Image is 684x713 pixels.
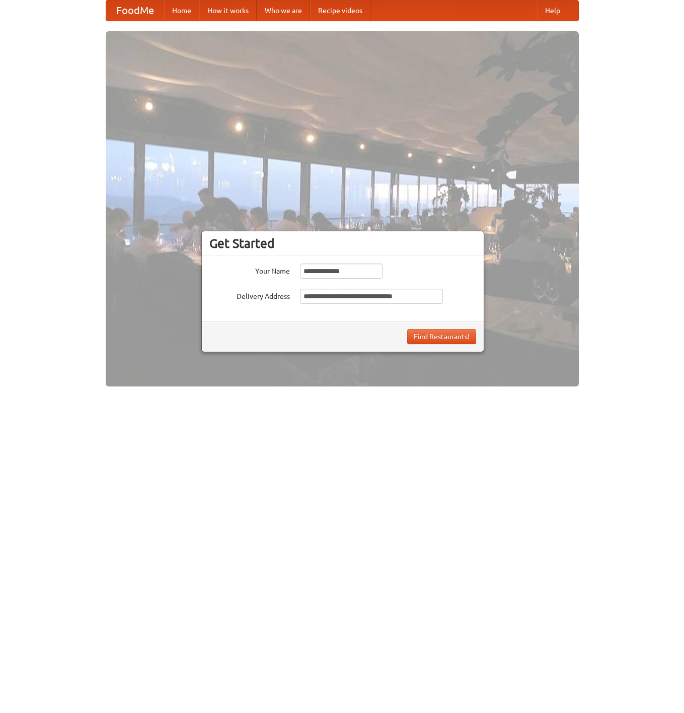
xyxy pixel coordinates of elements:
a: FoodMe [106,1,164,21]
button: Find Restaurants! [407,329,476,344]
a: Help [537,1,568,21]
a: Recipe videos [310,1,370,21]
a: Home [164,1,199,21]
h3: Get Started [209,236,476,251]
a: How it works [199,1,257,21]
a: Who we are [257,1,310,21]
label: Delivery Address [209,289,290,301]
label: Your Name [209,264,290,276]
